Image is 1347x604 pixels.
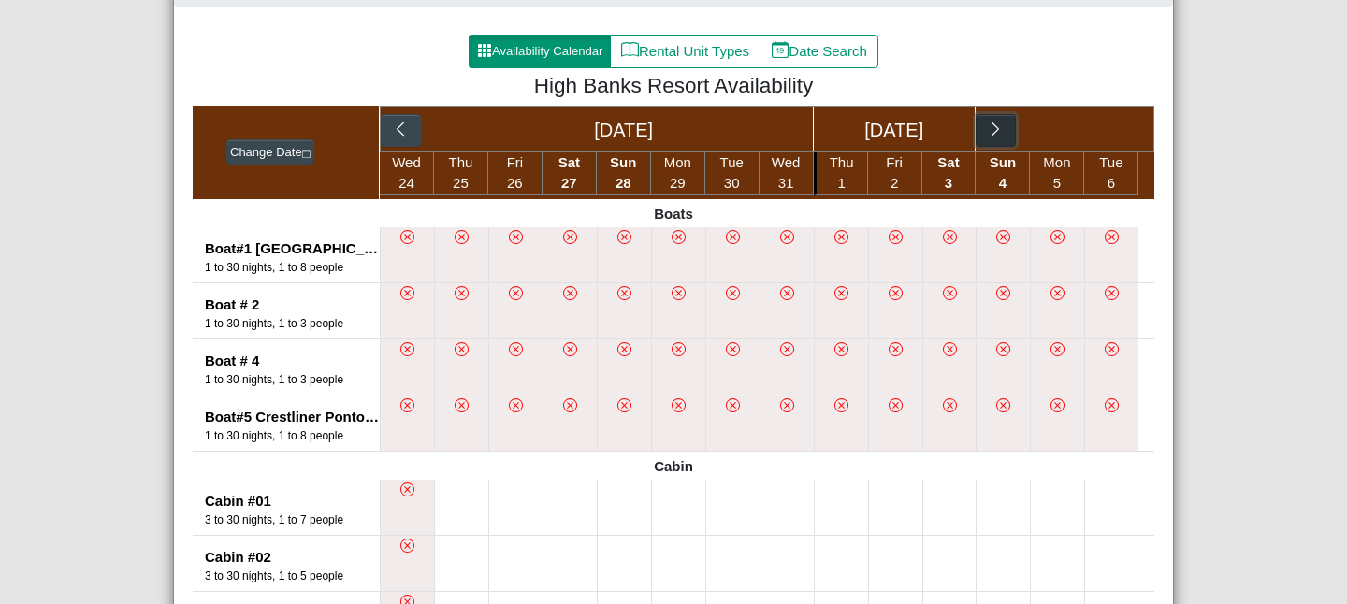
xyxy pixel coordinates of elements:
[1030,152,1084,195] li: Mon
[205,547,380,568] div: Cabin #02
[435,107,814,151] div: [DATE]
[943,342,957,356] svg: x circle
[1050,342,1065,356] svg: x circle
[509,398,523,412] svg: x circle
[381,114,421,148] button: chevron left
[834,342,848,356] svg: x circle
[205,295,380,316] div: Boat # 2
[193,199,1154,227] div: Boats
[651,152,705,195] li: Mon
[943,230,957,244] svg: x circle
[1050,230,1065,244] svg: x circle
[205,407,380,428] div: Boat#5 Crestliner Pontoon
[455,286,469,300] svg: x circle
[617,342,631,356] svg: x circle
[1084,152,1138,195] li: Tue
[891,175,898,191] span: 2
[705,152,760,195] li: Tue
[205,315,380,332] div: Number of Guests
[837,175,845,191] span: 1
[889,398,903,412] svg: x circle
[760,152,814,195] li: Wed
[814,107,976,151] div: [DATE]
[597,152,651,195] li: Sun
[561,175,577,191] span: 27
[780,342,794,356] svg: x circle
[563,398,577,412] svg: x circle
[205,371,380,388] div: Number of Guests
[400,398,414,412] svg: x circle
[509,342,523,356] svg: x circle
[455,398,469,412] svg: x circle
[380,152,434,195] li: Wed
[780,398,794,412] svg: x circle
[1105,342,1119,356] svg: x circle
[834,286,848,300] svg: x circle
[726,342,740,356] svg: x circle
[400,286,414,300] svg: x circle
[672,398,686,412] svg: x circle
[205,238,380,260] div: Boat#1 [GEOGRAPHIC_DATA]
[1105,286,1119,300] svg: x circle
[1105,398,1119,412] svg: x circle
[814,152,868,195] li: Thu
[996,230,1010,244] svg: x circle
[205,427,380,444] div: Number of Guests
[943,286,957,300] svg: x circle
[509,230,523,244] svg: x circle
[1053,175,1061,191] span: 5
[1050,286,1065,300] svg: x circle
[726,286,740,300] svg: x circle
[889,286,903,300] svg: x circle
[455,230,469,244] svg: x circle
[469,35,611,68] button: grid3x3 gap fillAvailability Calendar
[996,342,1010,356] svg: x circle
[400,482,414,496] svg: x circle
[922,152,977,195] li: Sat
[400,539,414,553] svg: x circle
[943,398,957,412] svg: x circle
[226,139,314,165] button: Change Datecalendar
[834,230,848,244] svg: x circle
[760,35,878,68] button: calendar dateDate Search
[509,286,523,300] svg: x circle
[205,491,380,512] div: Cabin #01
[1050,398,1065,412] svg: x circle
[617,398,631,412] svg: x circle
[945,175,952,191] span: 3
[488,152,543,195] li: Fri
[610,35,760,68] button: bookRental Unit Types
[453,175,469,191] span: 25
[1105,230,1119,244] svg: x circle
[563,230,577,244] svg: x circle
[999,175,1007,191] span: 4
[780,286,794,300] svg: x circle
[563,286,577,300] svg: x circle
[672,286,686,300] svg: x circle
[205,259,380,276] div: Number of Guests
[889,230,903,244] svg: x circle
[392,121,410,138] svg: chevron left
[205,568,380,584] div: Number of Guests
[507,175,523,191] span: 26
[726,230,740,244] svg: x circle
[207,73,1140,98] h4: High Banks Resort Availability
[193,452,1154,480] div: Cabin
[400,342,414,356] svg: x circle
[778,175,794,191] span: 31
[616,175,631,191] span: 28
[976,152,1030,195] li: Sun
[302,150,311,159] svg: calendar
[868,152,922,195] li: Fri
[672,230,686,244] svg: x circle
[726,398,740,412] svg: x circle
[976,114,1016,148] button: chevron right
[1108,175,1115,191] span: 6
[834,398,848,412] svg: x circle
[400,230,414,244] svg: x circle
[889,342,903,356] svg: x circle
[780,230,794,244] svg: x circle
[205,511,380,528] div: Number of Guests
[996,286,1010,300] svg: x circle
[455,342,469,356] svg: x circle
